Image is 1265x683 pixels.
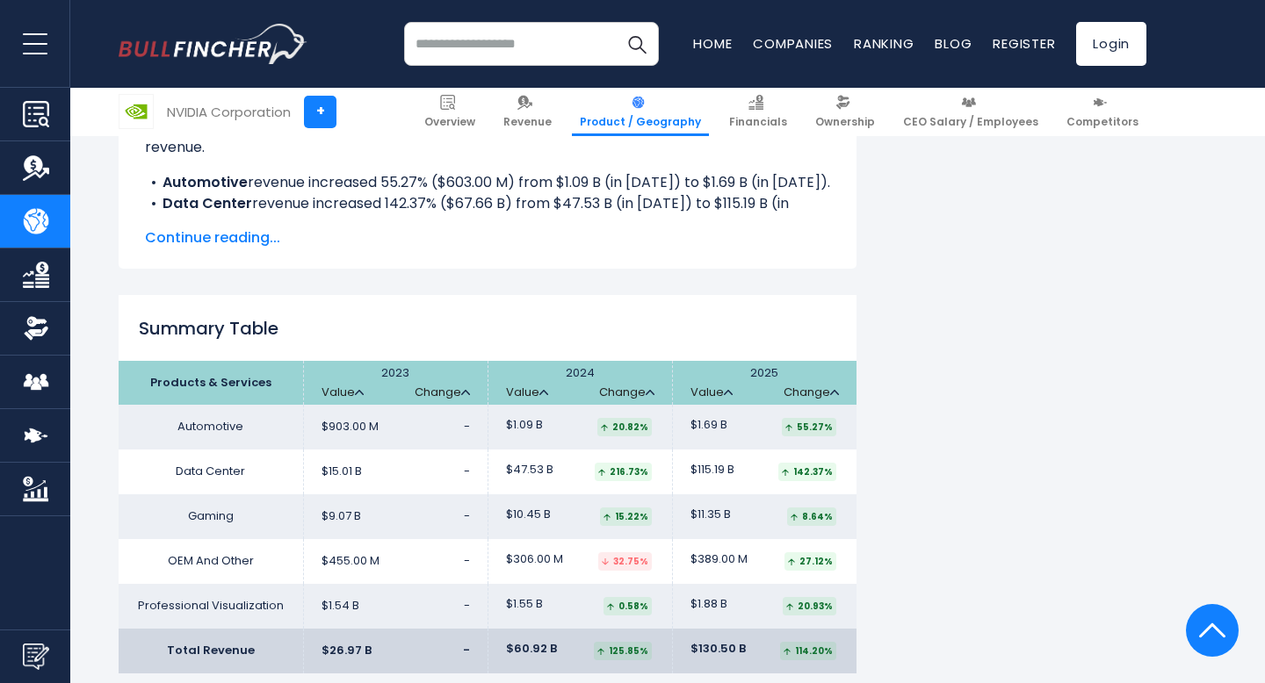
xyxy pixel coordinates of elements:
span: $60.92 B [506,642,557,657]
th: 2023 [303,361,488,405]
div: 216.73% [595,463,652,481]
td: OEM And Other [119,539,303,584]
span: Continue reading... [145,227,830,248]
span: $1.54 B [322,599,359,614]
a: Go to homepage [119,24,307,64]
span: $26.97 B [322,643,372,658]
a: Value [322,385,364,400]
span: - [464,552,470,569]
div: NVIDIA Corporation [167,102,291,122]
p: The above chart shows growth drivers and a year-over-year comparison of different segments' revenue. [145,116,830,158]
a: Ranking [854,34,914,53]
span: $47.53 B [506,463,553,478]
span: - [464,507,470,524]
td: Total Revenue [119,629,303,673]
h2: Summary Table [119,315,857,341]
img: Ownership [23,315,49,341]
button: Search [615,22,659,66]
div: 114.20% [780,642,836,660]
span: - [464,463,470,479]
span: $455.00 M [322,554,379,569]
a: Register [993,34,1055,53]
li: revenue increased 142.37% ($67.66 B) from $47.53 B (in [DATE]) to $115.19 B (in [DATE]). [145,193,830,235]
td: Data Center [119,449,303,494]
span: $130.50 B [690,642,746,657]
div: 20.82% [597,418,652,436]
div: 142.37% [778,463,836,481]
a: Companies [753,34,833,53]
img: bullfincher logo [119,24,307,64]
b: Automotive [163,172,248,192]
b: Data Center [163,193,252,213]
span: Ownership [815,115,875,129]
a: Change [599,385,654,400]
a: Change [784,385,839,400]
a: Login [1076,22,1146,66]
span: Overview [424,115,475,129]
a: Revenue [495,88,560,136]
span: $15.01 B [322,464,362,479]
span: $1.55 B [506,597,543,612]
div: 15.22% [600,507,652,526]
th: 2025 [672,361,857,405]
a: Overview [416,88,483,136]
span: $1.69 B [690,418,727,433]
span: $10.45 B [506,507,551,522]
div: 0.58% [604,597,652,615]
span: Revenue [503,115,552,129]
td: Automotive [119,405,303,449]
th: 2024 [488,361,672,405]
div: 55.27% [782,418,836,436]
span: $115.19 B [690,463,734,478]
div: 20.93% [783,597,836,615]
a: + [304,96,336,128]
td: Gaming [119,494,303,539]
a: Value [506,385,548,400]
a: Competitors [1059,88,1146,136]
span: - [464,418,470,435]
span: $389.00 M [690,552,748,567]
span: $9.07 B [322,509,361,524]
a: Value [690,385,733,400]
td: Professional Visualization [119,584,303,629]
span: $903.00 M [322,420,379,435]
th: Products & Services [119,361,303,405]
span: - [463,642,470,658]
span: CEO Salary / Employees [903,115,1038,129]
span: $11.35 B [690,507,731,522]
div: 32.75% [598,552,652,571]
div: 8.64% [787,507,836,526]
a: Product / Geography [572,88,709,136]
a: Change [415,385,470,400]
a: Home [693,34,732,53]
span: Financials [729,115,787,129]
span: $1.09 B [506,418,543,433]
span: Competitors [1066,115,1138,129]
span: - [464,597,470,614]
span: $306.00 M [506,552,563,567]
a: Ownership [807,88,883,136]
a: Financials [721,88,795,136]
img: NVDA logo [119,95,153,128]
li: revenue increased 55.27% ($603.00 M) from $1.09 B (in [DATE]) to $1.69 B (in [DATE]). [145,172,830,193]
a: CEO Salary / Employees [895,88,1046,136]
span: $1.88 B [690,597,727,612]
div: 125.85% [594,642,652,660]
a: Blog [935,34,972,53]
div: 27.12% [784,552,836,571]
span: Product / Geography [580,115,701,129]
